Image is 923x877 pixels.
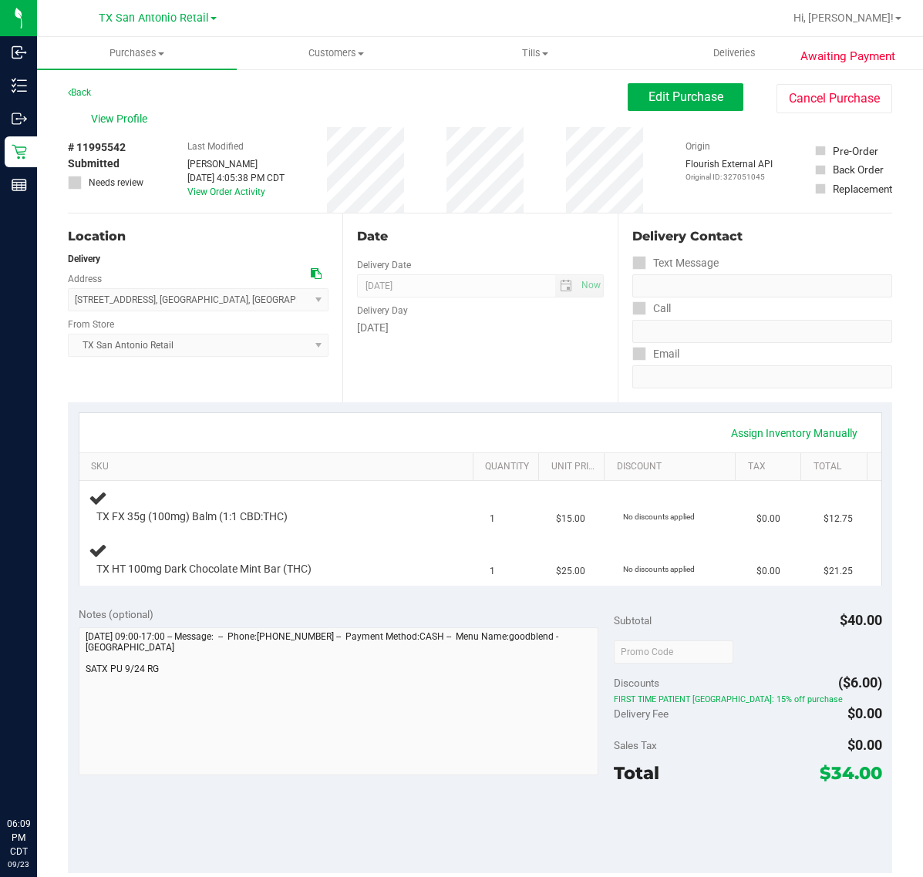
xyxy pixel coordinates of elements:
[357,320,603,336] div: [DATE]
[756,564,780,579] span: $0.00
[7,817,30,859] p: 06:09 PM CDT
[99,12,209,25] span: TX San Antonio Retail
[632,252,719,274] label: Text Message
[91,111,153,127] span: View Profile
[614,614,652,627] span: Subtotal
[490,564,495,579] span: 1
[840,612,882,628] span: $40.00
[614,707,669,720] span: Delivery Fee
[800,48,895,66] span: Awaiting Payment
[7,859,30,870] p: 09/23
[833,143,878,159] div: Pre-Order
[79,608,153,620] span: Notes (optional)
[721,420,867,446] a: Assign Inventory Manually
[68,318,114,331] label: From Store
[824,564,853,579] span: $21.25
[614,739,657,751] span: Sales Tax
[847,705,882,721] span: $0.00
[68,139,126,156] span: # 11995542
[833,162,884,177] div: Back Order
[436,37,635,69] a: Tills
[237,46,436,60] span: Customers
[648,89,723,104] span: Edit Purchase
[187,157,285,171] div: [PERSON_NAME]
[623,512,695,521] span: No discounts applied
[776,84,892,113] button: Cancel Purchase
[37,46,237,60] span: Purchases
[187,186,265,197] a: View Order Activity
[793,12,894,24] span: Hi, [PERSON_NAME]!
[96,562,312,576] span: TX HT 100mg Dark Chocolate Mint Bar (THC)
[686,157,773,183] div: Flourish External API
[187,171,285,185] div: [DATE] 4:05:38 PM CDT
[89,176,143,190] span: Needs review
[617,461,730,473] a: Discount
[12,45,27,60] inline-svg: Inbound
[68,87,91,98] a: Back
[551,461,598,473] a: Unit Price
[37,37,237,69] a: Purchases
[838,674,882,691] span: ($6.00)
[614,694,881,705] span: FIRST TIME PATIENT [GEOGRAPHIC_DATA]: 15% off purchase
[756,512,780,526] span: $0.00
[623,565,695,573] span: No discounts applied
[686,171,773,183] p: Original ID: 327051045
[490,512,495,526] span: 1
[628,83,743,111] button: Edit Purchase
[91,461,467,473] a: SKU
[614,640,733,664] input: Promo Code
[436,46,635,60] span: Tills
[632,320,892,343] input: Format: (999) 999-9999
[632,343,679,365] label: Email
[68,156,120,172] span: Submitted
[96,509,288,524] span: TX FX 35g (100mg) Balm (1:1 CBD:THC)
[824,512,853,526] span: $12.75
[357,227,603,246] div: Date
[12,78,27,93] inline-svg: Inventory
[68,272,102,286] label: Address
[237,37,436,69] a: Customers
[632,227,892,246] div: Delivery Contact
[632,297,671,320] label: Call
[614,762,659,784] span: Total
[614,669,659,697] span: Discounts
[68,227,328,246] div: Location
[748,461,795,473] a: Tax
[847,737,882,753] span: $0.00
[820,762,882,784] span: $34.00
[187,139,244,153] label: Last Modified
[357,304,408,318] label: Delivery Day
[311,266,322,282] div: Copy address to clipboard
[556,564,585,579] span: $25.00
[814,461,861,473] a: Total
[12,177,27,193] inline-svg: Reports
[833,181,892,197] div: Replacement
[68,254,100,264] strong: Delivery
[692,46,776,60] span: Deliveries
[686,139,710,153] label: Origin
[632,274,892,297] input: Format: (999) 999-9999
[556,512,585,526] span: $15.00
[12,144,27,160] inline-svg: Retail
[635,37,835,69] a: Deliveries
[15,754,62,800] iframe: Resource center
[12,111,27,126] inline-svg: Outbound
[357,258,411,272] label: Delivery Date
[485,461,532,473] a: Quantity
